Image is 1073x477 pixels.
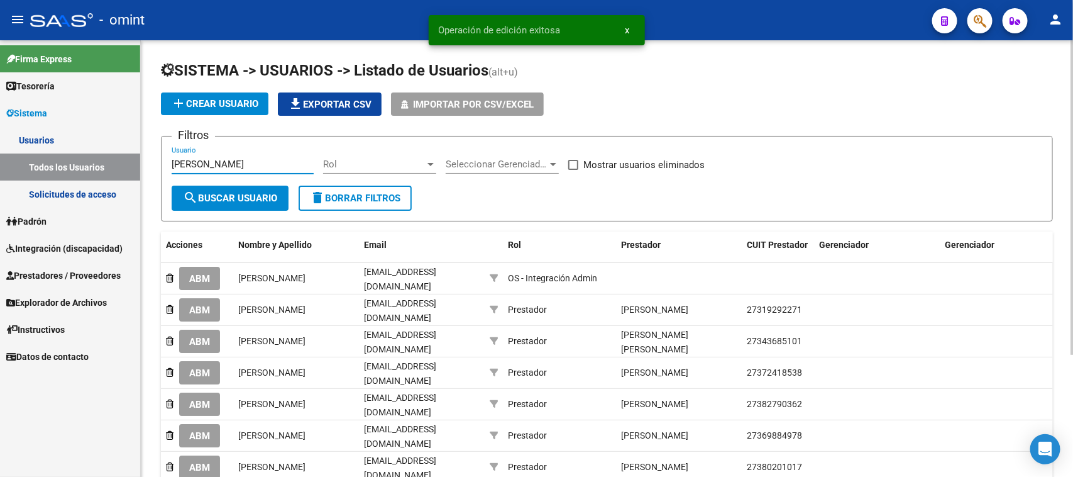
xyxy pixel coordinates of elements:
span: (alt+u) [488,66,518,78]
span: Borrar Filtros [310,193,400,204]
button: Buscar Usuario [172,186,289,211]
div: Prestador [508,366,547,380]
span: Rol [508,240,521,250]
mat-icon: menu [10,12,25,27]
span: 27343685101 [747,336,802,346]
span: Buscar Usuario [183,193,277,204]
button: x [615,19,640,42]
span: [PERSON_NAME] [238,368,305,378]
div: Prestador [508,303,547,317]
span: [PERSON_NAME] [621,305,688,315]
span: 27382790362 [747,399,802,409]
span: Firma Express [6,52,72,66]
span: ABM [189,336,210,347]
span: Integración (discapacidad) [6,242,123,255]
span: Explorador de Archivos [6,296,107,310]
span: ABM [189,273,210,284]
span: Prestadores / Proveedores [6,269,121,283]
datatable-header-cell: Gerenciador [814,232,940,273]
span: Tesorería [6,79,55,93]
span: 27380201017 [747,462,802,472]
span: [PERSON_NAME] [238,430,305,441]
span: [PERSON_NAME] [238,305,305,315]
span: ABM [189,368,210,379]
div: Prestador [508,460,547,474]
datatable-header-cell: Gerenciador [940,232,1065,273]
mat-icon: file_download [288,96,303,111]
h3: Filtros [172,126,215,144]
span: [EMAIL_ADDRESS][DOMAIN_NAME] [364,361,436,386]
span: [EMAIL_ADDRESS][DOMAIN_NAME] [364,298,436,323]
button: ABM [179,393,220,416]
span: Rol [323,159,425,170]
span: Datos de contacto [6,350,89,364]
span: [PERSON_NAME] [238,462,305,472]
div: Prestador [508,429,547,443]
span: Nombre y Apellido [238,240,312,250]
button: Exportar CSV [278,93,382,116]
datatable-header-cell: Email [359,232,485,273]
button: Crear Usuario [161,93,268,115]
span: [PERSON_NAME] [238,399,305,409]
button: Importar por CSV/Excel [391,93,544,116]
mat-icon: person [1048,12,1063,27]
span: Prestador [621,240,661,250]
span: [PERSON_NAME] [238,273,305,283]
div: Prestador [508,334,547,349]
span: [PERSON_NAME] [621,430,688,441]
button: ABM [179,267,220,290]
span: [EMAIL_ADDRESS][DOMAIN_NAME] [364,330,436,354]
span: [EMAIL_ADDRESS][DOMAIN_NAME] [364,393,436,417]
button: ABM [179,361,220,384]
div: OS - Integración Admin [508,271,597,286]
span: Mostrar usuarios eliminados [583,157,705,172]
span: [PERSON_NAME] [PERSON_NAME] [621,330,688,354]
span: ABM [189,305,210,316]
span: Gerenciador [819,240,869,250]
datatable-header-cell: Rol [503,232,616,273]
span: [EMAIL_ADDRESS][DOMAIN_NAME] [364,424,436,449]
span: ABM [189,462,210,473]
button: ABM [179,298,220,322]
span: CUIT Prestador [747,240,808,250]
span: Exportar CSV [288,99,371,110]
span: Acciones [166,240,202,250]
span: Crear Usuario [171,98,258,109]
span: 27369884978 [747,430,802,441]
span: Seleccionar Gerenciador [446,159,548,170]
span: - omint [99,6,145,34]
mat-icon: add [171,96,186,111]
datatable-header-cell: Prestador [616,232,742,273]
datatable-header-cell: Nombre y Apellido [233,232,359,273]
span: Operación de edición exitosa [439,24,561,36]
mat-icon: search [183,190,198,205]
span: [PERSON_NAME] [238,336,305,346]
span: ABM [189,399,210,410]
span: [PERSON_NAME] [621,368,688,378]
span: Instructivos [6,323,65,337]
span: Padrón [6,215,47,228]
span: Sistema [6,106,47,120]
span: 27372418538 [747,368,802,378]
mat-icon: delete [310,190,325,205]
span: 27319292271 [747,305,802,315]
button: ABM [179,424,220,447]
span: Email [364,240,387,250]
div: Open Intercom Messenger [1030,434,1060,464]
span: Importar por CSV/Excel [413,99,534,110]
span: ABM [189,430,210,442]
div: Prestador [508,397,547,412]
button: ABM [179,330,220,353]
span: SISTEMA -> USUARIOS -> Listado de Usuarios [161,62,488,79]
button: Borrar Filtros [299,186,412,211]
span: [EMAIL_ADDRESS][DOMAIN_NAME] [364,267,436,291]
span: [PERSON_NAME] [621,399,688,409]
span: Gerenciador [945,240,994,250]
span: [PERSON_NAME] [621,462,688,472]
datatable-header-cell: Acciones [161,232,233,273]
span: x [625,25,630,36]
datatable-header-cell: CUIT Prestador [742,232,814,273]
